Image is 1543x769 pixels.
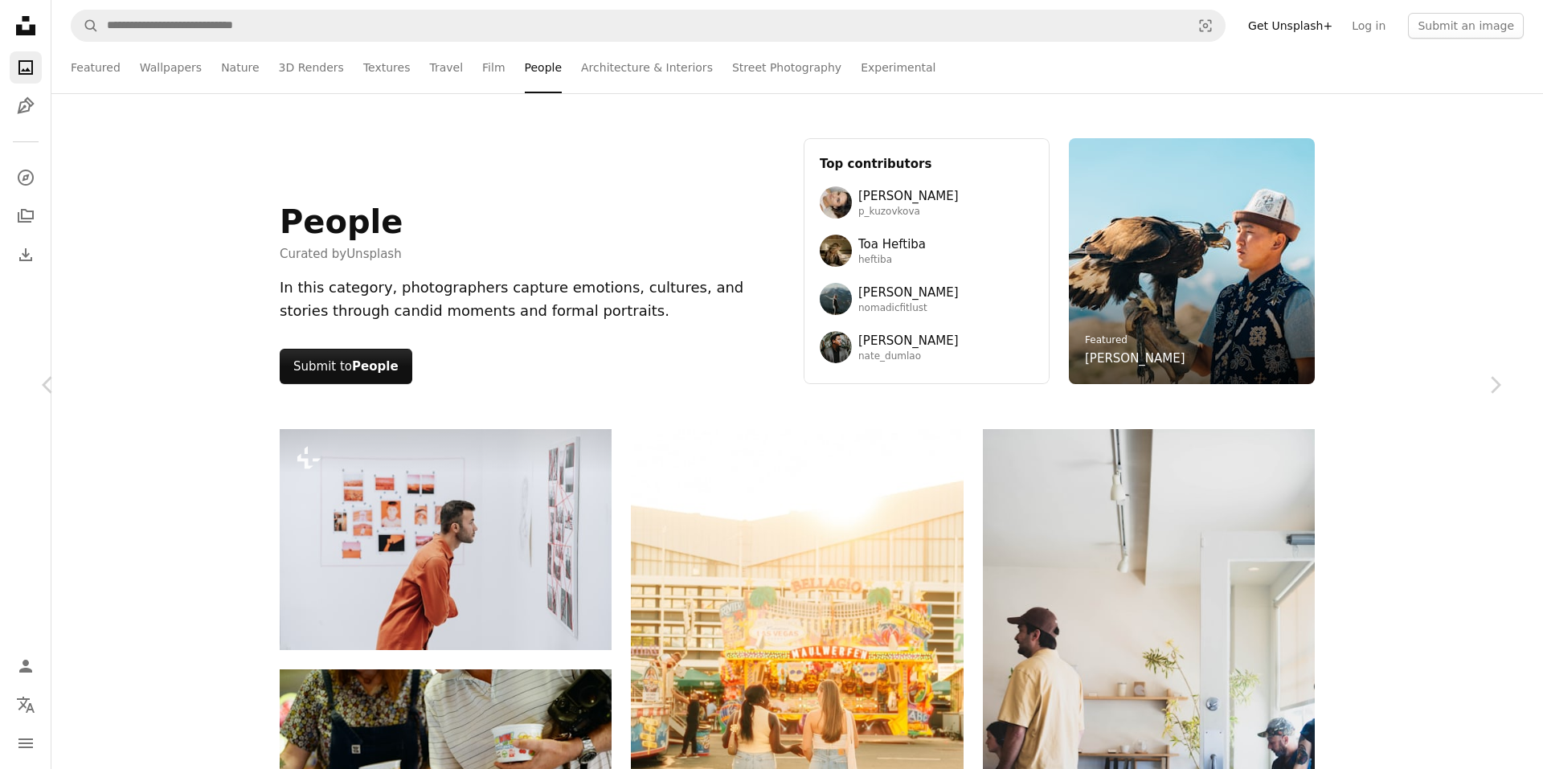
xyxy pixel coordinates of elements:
[581,42,713,93] a: Architecture & Interiors
[71,42,121,93] a: Featured
[1447,308,1543,462] a: Next
[858,206,959,219] span: p_kuzovkova
[10,239,42,271] a: Download History
[10,650,42,682] a: Log in / Sign up
[858,235,926,254] span: Toa Heftiba
[280,276,784,323] div: In this category, photographers capture emotions, cultures, and stories through candid moments an...
[1238,13,1342,39] a: Get Unsplash+
[72,10,99,41] button: Search Unsplash
[820,186,852,219] img: Avatar of user Polina Kuzovkova
[352,359,399,374] strong: People
[983,671,1315,685] a: People inside a bright, modern cafe interior.
[346,247,402,261] a: Unsplash
[280,349,412,384] button: Submit toPeople
[820,331,1033,363] a: Avatar of user Nathan Dumlao[PERSON_NAME]nate_dumlao
[10,90,42,122] a: Illustrations
[858,331,959,350] span: [PERSON_NAME]
[1085,349,1185,368] a: [PERSON_NAME]
[280,429,612,650] img: Man examining a collage of images on a wall.
[280,244,403,264] span: Curated by
[10,51,42,84] a: Photos
[820,283,852,315] img: Avatar of user Andres Molina
[820,235,1033,267] a: Avatar of user Toa HeftibaToa Heftibaheftiba
[10,200,42,232] a: Collections
[858,302,959,315] span: nomadicfitlust
[221,42,259,93] a: Nature
[820,186,1033,219] a: Avatar of user Polina Kuzovkova[PERSON_NAME]p_kuzovkova
[429,42,463,93] a: Travel
[820,331,852,363] img: Avatar of user Nathan Dumlao
[280,532,612,546] a: Man examining a collage of images on a wall.
[1085,334,1128,346] a: Featured
[363,42,411,93] a: Textures
[1408,13,1524,39] button: Submit an image
[858,350,959,363] span: nate_dumlao
[858,186,959,206] span: [PERSON_NAME]
[820,283,1033,315] a: Avatar of user Andres Molina[PERSON_NAME]nomadicfitlust
[858,254,926,267] span: heftiba
[858,283,959,302] span: [PERSON_NAME]
[820,154,1033,174] h3: Top contributors
[10,689,42,721] button: Language
[482,42,505,93] a: Film
[10,727,42,759] button: Menu
[1186,10,1225,41] button: Visual search
[1342,13,1395,39] a: Log in
[280,202,403,241] h1: People
[279,42,344,93] a: 3D Renders
[631,671,963,685] a: Two women walk towards a bright carnival ride
[10,162,42,194] a: Explore
[861,42,935,93] a: Experimental
[140,42,202,93] a: Wallpapers
[71,10,1226,42] form: Find visuals sitewide
[732,42,841,93] a: Street Photography
[820,235,852,267] img: Avatar of user Toa Heftiba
